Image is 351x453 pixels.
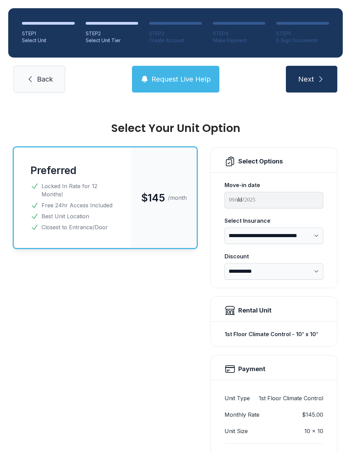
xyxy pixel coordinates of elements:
div: Move-in date [225,181,323,189]
div: Select Unit Tier [86,37,138,44]
div: Select Options [238,157,283,166]
select: Discount [225,263,323,280]
dd: $145.00 [302,411,323,419]
dt: Unit Type [225,394,250,402]
dd: 10 x 10 [304,427,323,435]
dt: Unit Size [225,427,248,435]
div: E-Sign Documents [276,37,329,44]
dt: Monthly Rate [225,411,259,419]
div: Select Insurance [225,217,323,225]
span: Free 24hr Access Included [41,201,112,209]
div: Select Unit [22,37,75,44]
div: Select Your Unit Option [14,123,337,134]
div: Make Payment [213,37,266,44]
div: STEP 2 [86,30,138,37]
span: Closest to Entrance/Door [41,223,108,231]
span: Locked In Rate for 12 Months! [41,182,115,198]
div: Create Account [149,37,202,44]
div: Rental Unit [238,306,271,315]
span: Request Live Help [152,74,211,84]
select: Select Insurance [225,228,323,244]
span: Next [298,74,314,84]
div: STEP 5 [276,30,329,37]
button: Preferred [31,164,76,176]
dd: 1st Floor Climate Control [259,394,323,402]
h2: Payment [238,364,265,374]
span: Best Unit Location [41,212,89,220]
span: Back [37,74,53,84]
div: Discount [225,252,323,260]
span: /month [168,194,187,202]
div: 1st Floor Climate Control - 10' x 10' [225,327,323,341]
div: STEP 4 [213,30,266,37]
div: STEP 1 [22,30,75,37]
input: Move-in date [225,192,323,208]
span: $145 [141,192,165,204]
div: STEP 3 [149,30,202,37]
